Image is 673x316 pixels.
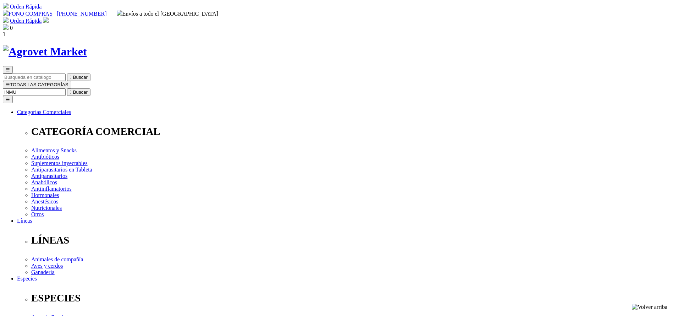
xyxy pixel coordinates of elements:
[3,45,87,58] img: Agrovet Market
[17,218,32,224] a: Líneas
[3,17,9,23] img: shopping-cart.svg
[31,234,670,246] p: LÍNEAS
[10,18,42,24] a: Orden Rápida
[17,276,37,282] a: Especies
[117,11,219,17] span: Envíos a todo el [GEOGRAPHIC_DATA]
[117,10,122,16] img: delivery-truck.svg
[3,11,53,17] a: FONO COMPRAS
[3,96,13,103] button: ☰
[31,147,77,153] a: Alimentos y Snacks
[3,24,9,30] img: shopping-bag.svg
[57,11,106,17] a: [PHONE_NUMBER]
[3,81,71,88] button: ☰TODAS LAS CATEGORÍAS
[6,82,10,87] span: ☰
[31,167,92,173] a: Antiparasitarios en Tableta
[31,192,59,198] a: Hormonales
[10,4,42,10] a: Orden Rápida
[31,211,44,217] a: Otros
[3,73,66,81] input: Buscar
[3,66,13,73] button: ☰
[31,263,63,269] a: Aves y cerdos
[31,126,670,137] p: CATEGORÍA COMERCIAL
[31,269,55,275] a: Ganadería
[70,89,72,95] i: 
[73,75,88,80] span: Buscar
[6,67,10,72] span: ☰
[3,88,66,96] input: Buscar
[70,75,72,80] i: 
[10,25,13,31] span: 0
[43,17,49,23] img: user.svg
[73,89,88,95] span: Buscar
[31,292,670,304] p: ESPECIES
[3,3,9,9] img: shopping-cart.svg
[17,109,71,115] a: Categorías Comerciales
[31,154,59,160] a: Antibióticos
[67,88,90,96] button:  Buscar
[43,18,49,24] a: Acceda a su cuenta de cliente
[31,205,62,211] a: Nutricionales
[3,31,5,37] i: 
[3,10,9,16] img: phone.svg
[31,198,58,205] a: Anestésicos
[67,73,90,81] button:  Buscar
[31,160,88,166] a: Suplementos inyectables
[31,186,72,192] a: Antiinflamatorios
[31,179,57,185] a: Anabólicos
[31,173,67,179] a: Antiparasitarios
[632,304,667,310] img: Volver arriba
[31,256,83,262] a: Animales de compañía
